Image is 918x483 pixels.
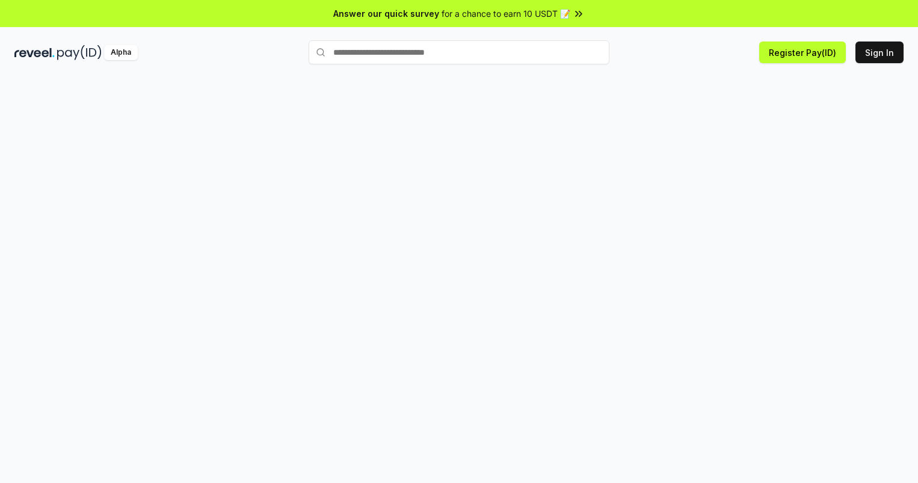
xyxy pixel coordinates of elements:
[14,45,55,60] img: reveel_dark
[855,42,904,63] button: Sign In
[442,7,570,20] span: for a chance to earn 10 USDT 📝
[759,42,846,63] button: Register Pay(ID)
[333,7,439,20] span: Answer our quick survey
[104,45,138,60] div: Alpha
[57,45,102,60] img: pay_id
